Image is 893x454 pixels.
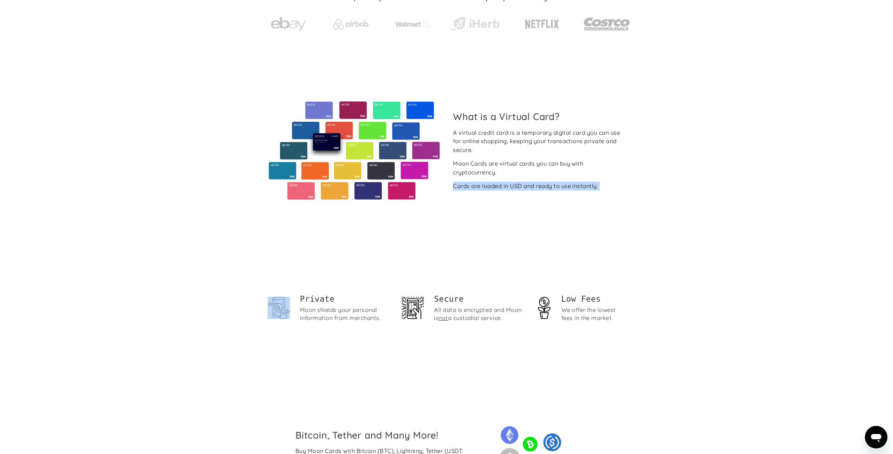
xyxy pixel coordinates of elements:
div: All data is encrypted and Moon is a custodial service. [434,306,525,322]
a: Netflix [511,8,574,36]
iframe: Button to launch messaging window [865,426,887,448]
h2: What is a Virtual Card? [453,111,625,122]
h2: Secure [434,294,525,305]
span: not [439,314,448,321]
img: Money stewardship [533,297,555,319]
div: Moon Cards are virtual cards you can buy with cryptocurrency. [453,159,625,176]
h1: Low Fees [561,294,626,305]
img: Netflix [525,15,560,33]
a: Airbnb [325,12,377,33]
img: Costco [584,11,631,37]
img: ebay [271,13,306,35]
img: iHerb [449,15,501,33]
img: Virtual cards from Moon [268,101,441,200]
a: iHerb [449,8,501,37]
a: Costco [584,4,631,41]
h1: Private [300,294,391,305]
a: Walmart [387,13,439,32]
img: Privacy [268,297,290,319]
img: Walmart [395,20,431,28]
a: ebay [263,6,315,39]
div: Cards are loaded in USD and ready to use instantly. [453,182,598,191]
img: Airbnb [333,19,368,29]
div: Moon shields your personal information from merchants. [300,306,391,322]
div: A virtual credit card is a temporary digital card you can use for online shopping, keeping your t... [453,128,625,154]
img: Security [402,297,424,319]
h2: Bitcoin, Tether and Many More! [295,429,467,441]
div: We offer the lowest fees in the market. [561,306,626,322]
